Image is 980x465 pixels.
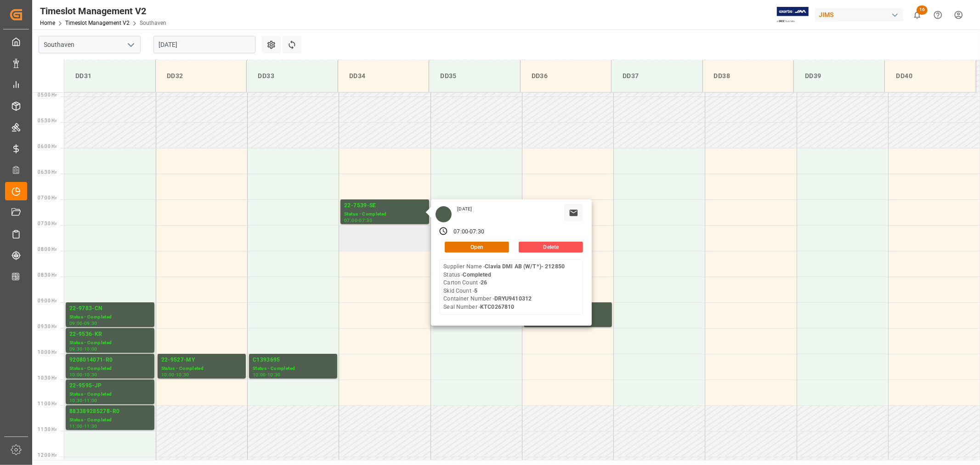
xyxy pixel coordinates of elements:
div: C1393695 [253,356,334,365]
button: Delete [519,242,583,253]
div: Supplier Name - Status - Carton Count - Skid Count - Container Number - Seal Number - [443,263,565,311]
div: - [357,218,359,222]
button: open menu [124,38,137,52]
div: 07:30 [470,228,484,236]
div: - [83,321,84,325]
div: DD34 [346,68,421,85]
div: Status - Completed [69,313,151,321]
div: 10:00 [84,347,97,351]
div: 10:00 [69,373,83,377]
div: 22-9783-CN [69,304,151,313]
span: 05:00 Hr [38,92,57,97]
span: 07:00 Hr [38,195,57,200]
span: 11:00 Hr [38,401,57,406]
div: Status - Completed [69,339,151,347]
div: 07:00 [344,218,357,222]
div: [DATE] [454,206,475,212]
button: JIMS [815,6,907,23]
div: DD36 [528,68,604,85]
div: - [266,373,267,377]
input: Type to search/select [39,36,141,53]
div: - [175,373,176,377]
div: 22-7539-SE [344,201,425,210]
div: Status - Completed [69,391,151,398]
div: 10:00 [253,373,266,377]
button: Help Center [928,5,948,25]
b: 26 [481,279,487,286]
a: Home [40,20,55,26]
span: 10:00 Hr [38,350,57,355]
button: show 16 new notifications [907,5,928,25]
div: 10:00 [161,373,175,377]
div: 22-9527-MY [161,356,242,365]
span: 11:30 Hr [38,427,57,432]
div: 22-9536-KR [69,330,151,339]
span: 05:30 Hr [38,118,57,123]
div: DD33 [254,68,330,85]
div: 11:30 [84,424,97,428]
div: 883389285278-R0 [69,407,151,416]
div: 9208014071-R0 [69,356,151,365]
div: Status - Completed [344,210,425,218]
div: Status - Completed [69,416,151,424]
div: Status - Completed [253,365,334,373]
span: 10:30 Hr [38,375,57,380]
div: 10:30 [176,373,189,377]
div: 07:30 [359,218,372,222]
div: 10:30 [84,373,97,377]
b: Completed [463,272,492,278]
div: Timeslot Management V2 [40,4,166,18]
div: Status - Completed [69,365,151,373]
b: Clavia DMI AB (W/T*)- 212850 [485,263,565,270]
div: 09:30 [69,347,83,351]
div: 11:00 [69,424,83,428]
div: 09:30 [84,321,97,325]
div: DD38 [710,68,786,85]
button: Open [445,242,509,253]
div: - [83,373,84,377]
div: DD31 [72,68,148,85]
div: DD37 [619,68,695,85]
div: 07:00 [453,228,468,236]
div: 22-9595-JP [69,381,151,391]
b: 5 [474,288,477,294]
div: 10:30 [69,398,83,403]
span: 06:00 Hr [38,144,57,149]
a: Timeslot Management V2 [65,20,130,26]
div: DD39 [801,68,877,85]
div: Status - Completed [161,365,242,373]
div: 10:30 [267,373,281,377]
div: 11:00 [84,398,97,403]
div: DD32 [163,68,239,85]
div: - [83,398,84,403]
span: 07:30 Hr [38,221,57,226]
div: DD35 [436,68,512,85]
span: 08:30 Hr [38,272,57,278]
b: KTC0267810 [480,304,514,310]
div: 09:00 [69,321,83,325]
div: - [468,228,470,236]
span: 16 [917,6,928,15]
div: - [83,347,84,351]
span: 09:00 Hr [38,298,57,303]
img: Exertis%20JAM%20-%20Email%20Logo.jpg_1722504956.jpg [777,7,809,23]
input: MM-DD-YYYY [153,36,255,53]
b: DRYU9410312 [494,295,532,302]
div: DD40 [892,68,969,85]
span: 09:30 Hr [38,324,57,329]
div: JIMS [815,8,903,22]
div: - [83,424,84,428]
span: 06:30 Hr [38,170,57,175]
span: 08:00 Hr [38,247,57,252]
span: 12:00 Hr [38,453,57,458]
